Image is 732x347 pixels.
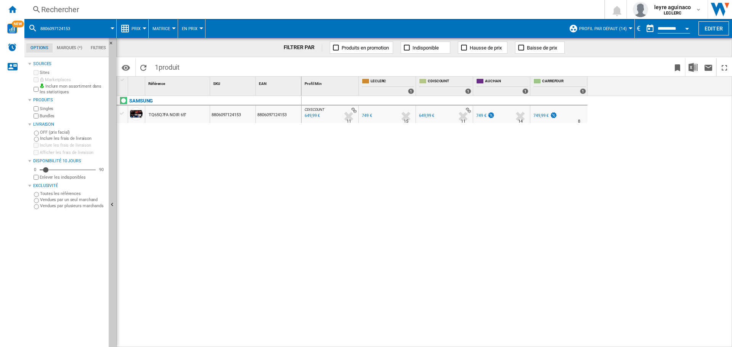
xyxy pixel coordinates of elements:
label: Inclure les frais de livraison [40,136,106,141]
span: Prix [132,26,141,31]
img: wise-card.svg [7,24,17,34]
div: Sort None [212,77,255,88]
span: EAN [259,82,266,86]
div: Matrice [152,19,174,38]
input: OFF (prix facial) [34,131,39,136]
div: FILTRER PAR [284,44,323,51]
button: Prix [132,19,144,38]
div: Sort None [147,77,210,88]
label: Vendues par plusieurs marchands [40,203,106,209]
div: 1 offers sold by LECLERC [408,88,414,94]
input: Vendues par un seul marchand [34,198,39,203]
button: Baisse de prix [515,42,565,54]
img: profile.jpg [633,2,648,17]
button: md-calendar [642,21,658,36]
div: Prix [120,19,144,38]
span: 8806097124153 [40,26,70,31]
span: Indisponible [413,45,439,51]
label: Inclure les frais de livraison [40,142,106,148]
input: Inclure mon assortiment dans les statistiques [34,85,39,94]
button: Télécharger au format Excel [685,58,701,76]
img: mysite-bg-18x18.png [40,83,44,88]
div: 1 offers sold by AUCHAN [522,88,528,94]
span: Baisse de prix [527,45,557,51]
div: € [635,24,642,33]
div: AUCHAN 1 offers sold by AUCHAN [475,77,530,96]
label: Enlever les indisponibles [40,174,106,180]
button: Indisponible [401,42,450,54]
span: NEW [12,21,24,27]
md-slider: Disponibilité [40,166,96,174]
div: 1 offers sold by CDISCOUNT [465,88,471,94]
div: Délai de livraison : 14 jours [518,118,523,125]
div: LECLERC 1 offers sold by LECLERC [360,77,416,96]
div: Exclusivité [33,183,106,189]
input: Bundles [34,114,39,118]
div: 749,99 € [533,113,549,118]
button: 8806097124153 [40,19,78,38]
label: Toutes les références [40,191,106,197]
label: Inclure mon assortiment dans les statistiques [40,83,106,95]
span: produit [159,63,180,71]
div: Délai de livraison : 11 jours [461,118,466,125]
span: Matrice [152,26,170,31]
div: Livraison [33,122,106,128]
div: 749,99 € [532,112,557,120]
input: Toutes les références [34,192,39,197]
span: Profil par défaut (14) [579,26,627,31]
div: 8806097124153 [28,19,112,38]
div: CDISCOUNT 1 offers sold by CDISCOUNT [417,77,473,96]
div: Rechercher [41,4,584,15]
span: Profil Min [305,82,322,86]
div: Référence Sort None [147,77,210,88]
div: CARREFOUR 1 offers sold by CARREFOUR [532,77,588,96]
label: Sites [40,70,106,75]
label: Bundles [40,113,106,119]
div: TQ65Q7FA NOIR 65" [149,106,186,124]
div: 749 € [361,112,372,120]
img: promotionV3.png [487,112,495,118]
span: Hausse de prix [470,45,502,51]
button: Créer un favoris [670,58,685,76]
button: Open calendar [680,21,694,34]
div: Sort None [303,77,358,88]
span: En Prix [182,26,197,31]
img: alerts-logo.svg [8,43,17,52]
button: Masquer [109,38,118,52]
button: Hausse de prix [458,42,507,54]
div: EAN Sort None [257,77,301,88]
div: 8806097124153 [256,106,301,123]
div: Cliquez pour filtrer sur cette marque [129,96,153,106]
input: Sites [34,70,39,75]
label: Afficher les frais de livraison [40,150,106,155]
div: Profil Min Sort None [303,77,358,88]
button: Plein écran [717,58,732,76]
span: leyre aguinaco [654,3,691,11]
md-tab-item: Marques (*) [53,43,87,53]
div: 90 [97,167,106,173]
b: LECLERC [664,11,681,16]
div: Délai de livraison : 15 jours [404,118,408,125]
div: 0 [32,167,38,173]
div: 8806097124153 [210,106,255,123]
md-tab-item: Options [26,43,53,53]
label: Marketplaces [40,77,106,83]
div: Produits [33,97,106,103]
div: Disponibilité 10 Jours [33,158,106,164]
div: 649,99 € [418,112,434,120]
label: Vendues par un seul marchand [40,197,106,203]
button: En Prix [182,19,201,38]
span: AUCHAN [485,78,528,85]
div: 649,99 € [419,113,434,118]
button: Profil par défaut (14) [579,19,631,38]
label: OFF (prix facial) [40,130,106,135]
div: 749 € [476,113,486,118]
input: Marketplaces [34,77,39,82]
input: Inclure les frais de livraison [34,143,39,148]
img: excel-24x24.png [689,63,698,72]
input: Inclure les frais de livraison [34,137,39,142]
div: 749 € [362,113,372,118]
input: Vendues par plusieurs marchands [34,204,39,209]
div: Mise à jour : lundi 22 septembre 2025 05:56 [303,112,320,120]
div: SKU Sort None [212,77,255,88]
